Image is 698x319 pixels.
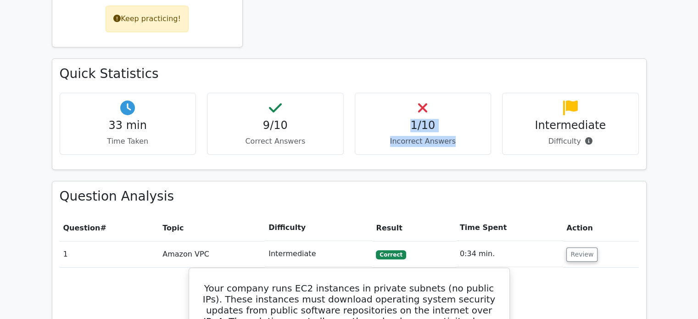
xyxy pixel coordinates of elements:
p: Time Taken [67,136,189,147]
h4: 1/10 [363,119,484,132]
th: Difficulty [265,215,372,241]
td: 0:34 min. [456,241,563,267]
span: Question [63,224,101,232]
th: Time Spent [456,215,563,241]
h4: 33 min [67,119,189,132]
p: Difficulty [510,136,631,147]
td: 1 [60,241,159,267]
p: Correct Answers [215,136,336,147]
h4: 9/10 [215,119,336,132]
h3: Question Analysis [60,189,639,204]
td: Intermediate [265,241,372,267]
th: # [60,215,159,241]
p: Incorrect Answers [363,136,484,147]
th: Result [372,215,456,241]
h3: Quick Statistics [60,66,639,82]
span: Correct [376,250,406,259]
th: Topic [159,215,265,241]
h4: Intermediate [510,119,631,132]
td: Amazon VPC [159,241,265,267]
button: Review [566,247,597,262]
th: Action [563,215,638,241]
div: Keep practicing! [106,6,189,32]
